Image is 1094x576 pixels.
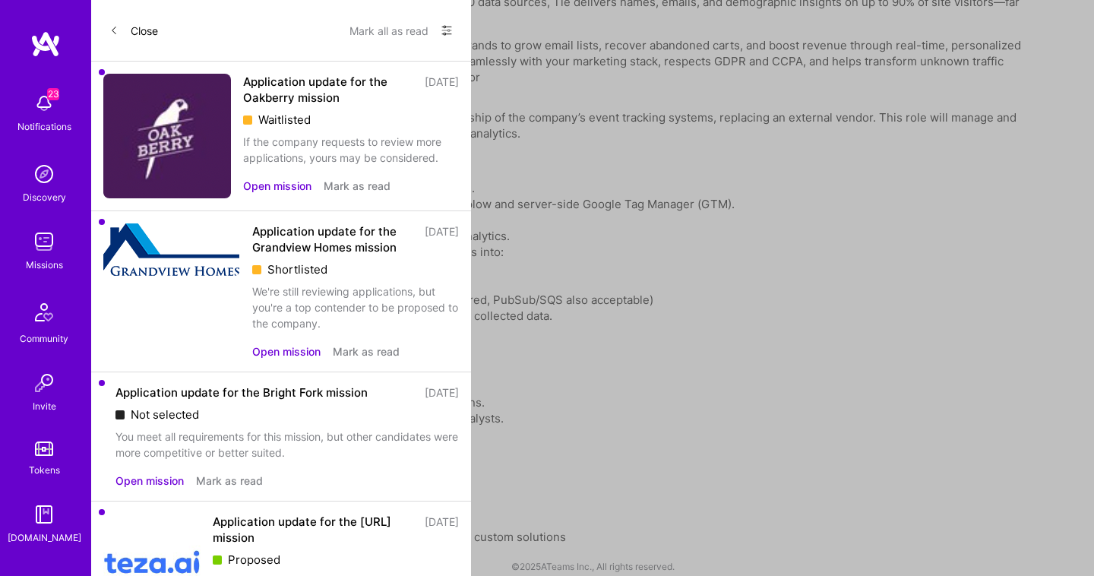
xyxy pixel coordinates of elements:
button: Mark as read [324,178,390,194]
img: bell [29,88,59,119]
img: teamwork [29,226,59,257]
div: Tokens [29,462,60,478]
div: Application update for the Oakberry mission [243,74,416,106]
div: Notifications [17,119,71,135]
img: Company Logo [103,74,231,198]
button: Open mission [115,473,184,489]
img: logo [30,30,61,58]
button: Mark as read [333,343,400,359]
button: Open mission [243,178,311,194]
button: Close [109,18,158,43]
img: guide book [29,499,59,530]
div: If the company requests to review more applications, yours may be considered. [243,134,459,166]
div: [DATE] [425,514,459,546]
div: Discovery [23,189,66,205]
div: Missions [26,257,63,273]
div: Not selected [115,407,459,423]
div: Application update for the Bright Fork mission [115,385,368,400]
img: Community [26,294,62,331]
span: 23 [47,88,59,100]
button: Open mission [252,343,321,359]
div: Application update for the Grandview Homes mission [252,223,416,255]
div: [DATE] [425,385,459,400]
div: Shortlisted [252,261,459,277]
div: Waitlisted [243,112,459,128]
img: Invite [29,368,59,398]
div: Community [20,331,68,347]
div: [DOMAIN_NAME] [8,530,81,546]
div: Application update for the [URL] mission [213,514,416,546]
div: Proposed [213,552,459,568]
button: Mark all as read [349,18,428,43]
div: Invite [33,398,56,414]
div: You meet all requirements for this mission, but other candidates were more competitive or better ... [115,429,459,460]
img: discovery [29,159,59,189]
div: We're still reviewing applications, but you're a top contender to be proposed to the company. [252,283,459,331]
div: [DATE] [425,223,459,255]
button: Mark as read [196,473,263,489]
img: tokens [35,441,53,456]
div: [DATE] [425,74,459,106]
img: Company Logo [103,223,240,276]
